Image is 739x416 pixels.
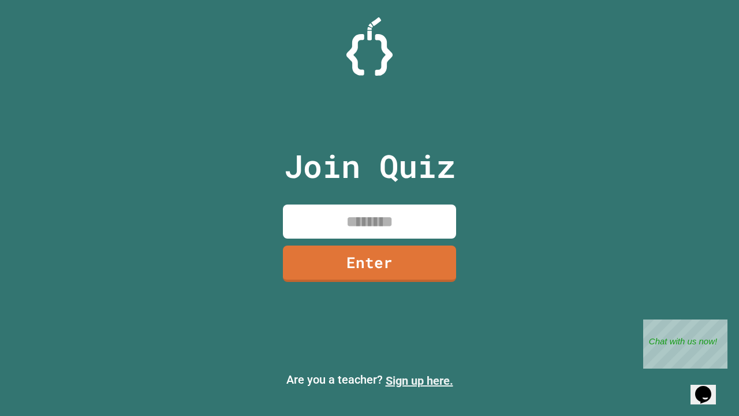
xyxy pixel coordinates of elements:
iframe: chat widget [691,370,727,404]
iframe: chat widget [643,320,727,369]
p: Are you a teacher? [9,371,730,389]
a: Sign up here. [386,374,453,388]
a: Enter [283,246,456,282]
p: Join Quiz [284,142,456,190]
img: Logo.svg [346,17,393,76]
